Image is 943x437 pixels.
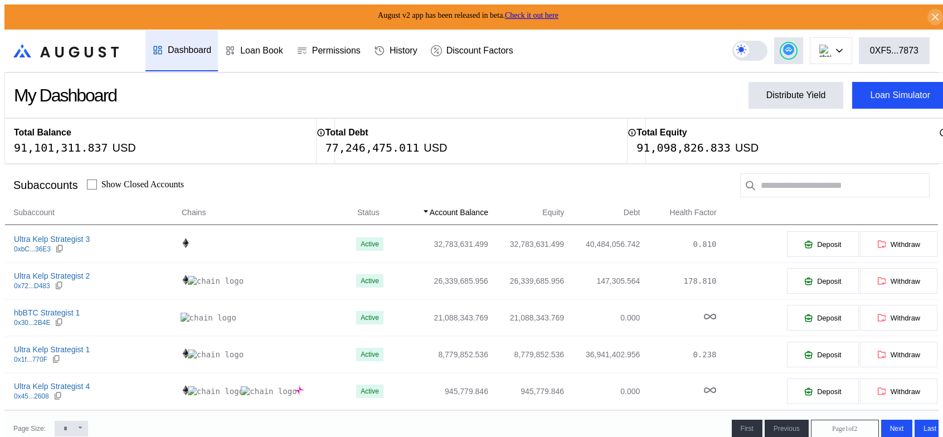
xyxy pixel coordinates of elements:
[774,425,800,433] span: Previous
[113,141,136,154] div: USD
[188,349,244,360] img: chain logo
[367,30,424,71] a: History
[182,207,206,219] span: Chains
[735,141,759,154] div: USD
[670,207,717,219] span: Health Factor
[424,141,447,154] div: USD
[489,336,565,373] td: 8,779,852.536
[181,385,191,395] img: chain logo
[361,314,379,322] div: Active
[859,304,938,331] button: Withdraw
[14,271,90,281] div: Ultra Kelp Strategist 2
[817,277,841,285] span: Deposit
[817,240,841,249] span: Deposit
[748,82,844,109] button: Distribute Yield
[489,263,565,299] td: 26,339,685.956
[361,387,379,395] div: Active
[14,234,90,244] div: Ultra Kelp Strategist 3
[859,378,938,405] button: Withdraw
[489,373,565,410] td: 945,779.846
[859,231,938,258] button: Withdraw
[294,385,304,395] img: chain logo
[396,373,489,410] td: 945,779.846
[14,282,50,290] div: 0x72...D483
[424,30,520,71] a: Discount Factors
[14,141,108,154] div: 91,101,311.837
[624,207,640,219] span: Debt
[325,141,420,154] div: 77,246,475.011
[14,128,71,138] h2: Total Balance
[181,275,191,285] img: chain logo
[240,46,283,56] div: Loan Book
[218,30,290,71] a: Loan Book
[361,351,379,358] div: Active
[14,344,90,355] div: Ultra Kelp Strategist 1
[14,245,51,253] div: 0xbC...36E3
[891,314,920,322] span: Withdraw
[786,231,859,258] button: Deposit
[101,179,184,190] label: Show Closed Accounts
[891,351,920,359] span: Withdraw
[817,387,841,396] span: Deposit
[489,299,565,336] td: 21,088,343.769
[14,392,49,400] div: 0x45...2608
[923,425,936,433] span: Last
[14,308,80,318] div: hbBTC Strategist 1
[13,207,55,219] span: Subaccount
[361,277,379,285] div: Active
[181,238,191,248] img: chain logo
[859,341,938,368] button: Withdraw
[396,299,489,336] td: 21,088,343.769
[312,46,361,56] div: Permissions
[181,313,236,323] img: chain logo
[396,263,489,299] td: 26,339,685.956
[542,207,564,219] span: Equity
[640,263,717,299] td: 178.810
[870,90,930,100] div: Loan Simulator
[13,425,46,433] div: Page Size:
[378,11,558,20] span: August v2 app has been released in beta.
[14,85,116,106] div: My Dashboard
[786,378,859,405] button: Deposit
[361,240,379,248] div: Active
[290,30,367,71] a: Permissions
[766,90,826,100] div: Distribute Yield
[145,30,218,71] a: Dashboard
[188,276,244,286] img: chain logo
[13,179,78,192] div: Subaccounts
[817,314,841,322] span: Deposit
[819,45,832,57] img: chain logo
[636,141,731,154] div: 91,098,826.833
[891,387,920,396] span: Withdraw
[325,128,368,138] h2: Total Debt
[786,304,859,331] button: Deposit
[188,386,244,396] img: chain logo
[565,336,640,373] td: 36,941,402.956
[565,373,640,410] td: 0.000
[891,277,920,285] span: Withdraw
[786,268,859,294] button: Deposit
[817,351,841,359] span: Deposit
[565,299,640,336] td: 0.000
[636,128,687,138] h2: Total Equity
[14,319,50,327] div: 0x30...2B4E
[446,46,513,56] div: Discount Factors
[241,386,296,396] img: chain logo
[396,226,489,263] td: 32,783,631.499
[390,46,417,56] div: History
[859,268,938,294] button: Withdraw
[396,336,489,373] td: 8,779,852.536
[890,425,904,433] span: Next
[870,46,918,56] div: 0XF5...7873
[859,37,930,64] button: 0XF5...7873
[14,381,90,391] div: Ultra Kelp Strategist 4
[565,226,640,263] td: 40,484,056.742
[640,336,717,373] td: 0.238
[489,226,565,263] td: 32,783,631.499
[357,207,380,219] span: Status
[810,37,852,64] button: chain logo
[832,425,857,433] span: Page 1 of 2
[168,45,211,55] div: Dashboard
[505,11,558,20] a: Check it out here
[891,240,920,249] span: Withdraw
